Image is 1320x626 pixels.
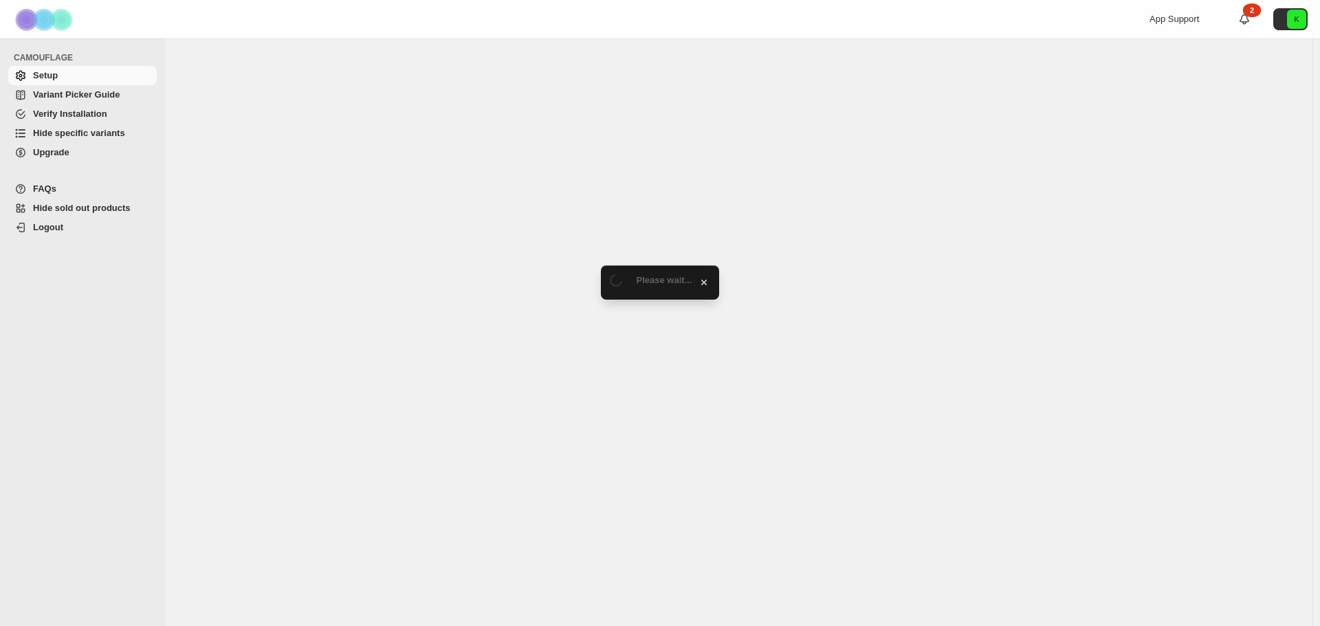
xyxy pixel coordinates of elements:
span: App Support [1149,14,1199,24]
span: FAQs [33,183,56,194]
a: Variant Picker Guide [8,85,157,104]
span: Avatar with initials K [1287,10,1306,29]
span: Setup [33,70,58,80]
span: Verify Installation [33,109,107,119]
button: Avatar with initials K [1273,8,1308,30]
a: Verify Installation [8,104,157,124]
span: Hide sold out products [33,203,131,213]
a: 2 [1237,12,1251,26]
a: FAQs [8,179,157,199]
img: Camouflage [11,1,80,38]
span: Variant Picker Guide [33,89,120,100]
a: Hide sold out products [8,199,157,218]
span: Please wait... [637,275,692,285]
div: 2 [1243,3,1261,17]
span: Upgrade [33,147,69,157]
a: Hide specific variants [8,124,157,143]
a: Upgrade [8,143,157,162]
span: Hide specific variants [33,128,125,138]
text: K [1294,15,1299,23]
span: Logout [33,222,63,232]
a: Logout [8,218,157,237]
a: Setup [8,66,157,85]
span: CAMOUFLAGE [14,52,158,63]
